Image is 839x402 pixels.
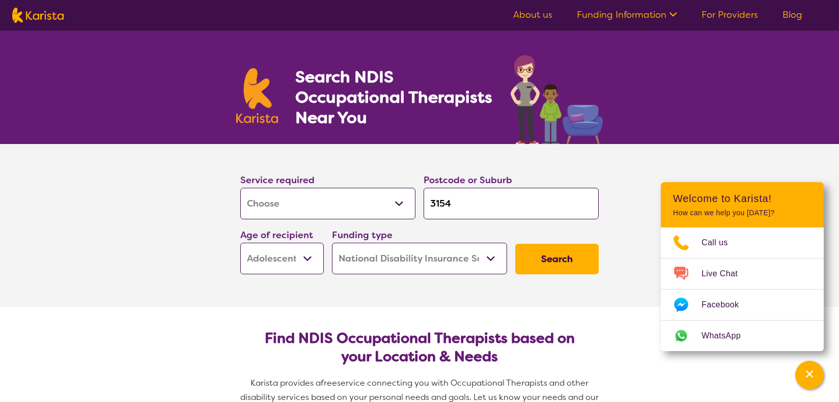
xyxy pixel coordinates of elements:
[702,266,750,281] span: Live Chat
[515,244,599,274] button: Search
[295,67,493,128] h1: Search NDIS Occupational Therapists Near You
[661,227,824,351] ul: Choose channel
[673,209,812,217] p: How can we help you [DATE]?
[240,174,315,186] label: Service required
[321,378,337,388] span: free
[577,9,677,21] a: Funding Information
[12,8,64,23] img: Karista logo
[240,229,313,241] label: Age of recipient
[702,328,753,343] span: WhatsApp
[236,68,278,123] img: Karista logo
[513,9,552,21] a: About us
[702,9,758,21] a: For Providers
[795,361,824,389] button: Channel Menu
[424,188,599,219] input: Type
[661,321,824,351] a: Web link opens in a new tab.
[250,378,321,388] span: Karista provides a
[702,297,751,312] span: Facebook
[248,329,591,366] h2: Find NDIS Occupational Therapists based on your Location & Needs
[673,192,812,205] h2: Welcome to Karista!
[782,9,802,21] a: Blog
[511,55,603,144] img: occupational-therapy
[702,235,740,250] span: Call us
[424,174,512,186] label: Postcode or Suburb
[332,229,393,241] label: Funding type
[661,182,824,351] div: Channel Menu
